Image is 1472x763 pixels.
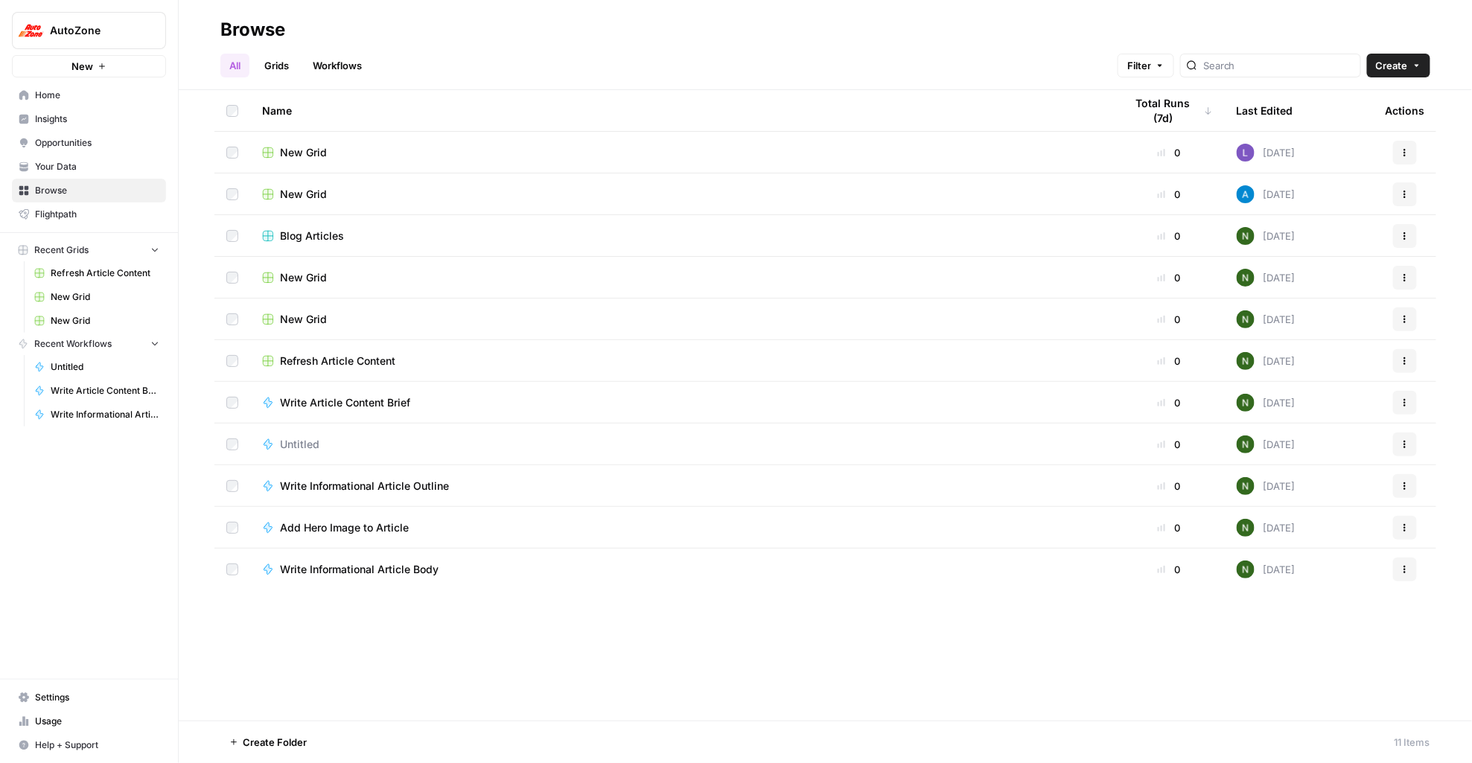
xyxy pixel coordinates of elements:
div: 0 [1125,312,1213,327]
img: g4o9tbhziz0738ibrok3k9f5ina6 [1237,435,1255,453]
a: Write Article Content Brief [262,395,1101,410]
div: 0 [1125,562,1213,577]
a: Write Informational Article Outline [262,479,1101,494]
button: Recent Workflows [12,333,166,355]
div: [DATE] [1237,185,1296,203]
div: [DATE] [1237,477,1296,495]
span: Create [1376,58,1408,73]
a: Insights [12,107,166,131]
a: Your Data [12,155,166,179]
a: Untitled [262,437,1101,452]
span: Opportunities [35,136,159,150]
a: New Grid [262,145,1101,160]
span: Untitled [51,360,159,374]
div: 0 [1125,145,1213,160]
div: Total Runs (7d) [1125,90,1213,131]
span: Refresh Article Content [51,266,159,280]
div: 0 [1125,354,1213,368]
span: Write Informational Article Outline [280,479,449,494]
span: Filter [1127,58,1151,73]
div: 0 [1125,520,1213,535]
img: g4o9tbhziz0738ibrok3k9f5ina6 [1237,269,1255,287]
div: [DATE] [1237,519,1296,537]
button: Create Folder [220,730,316,754]
button: New [12,55,166,77]
img: g4o9tbhziz0738ibrok3k9f5ina6 [1237,519,1255,537]
img: g4o9tbhziz0738ibrok3k9f5ina6 [1237,352,1255,370]
img: AutoZone Logo [17,17,44,44]
span: New Grid [51,314,159,328]
a: Write Article Content Brief [28,379,166,403]
div: [DATE] [1237,227,1296,245]
span: Write Informational Article Body [280,562,439,577]
button: Workspace: AutoZone [12,12,166,49]
a: Refresh Article Content [262,354,1101,368]
span: AutoZone [50,23,140,38]
a: New Grid [28,285,166,309]
div: Last Edited [1237,90,1293,131]
span: Insights [35,112,159,126]
img: g4o9tbhziz0738ibrok3k9f5ina6 [1237,477,1255,495]
span: Add Hero Image to Article [280,520,409,535]
div: 11 Items [1395,735,1430,750]
a: Write Informational Article Body [28,403,166,427]
img: rn7sh892ioif0lo51687sih9ndqw [1237,144,1255,162]
div: [DATE] [1237,435,1296,453]
span: Blog Articles [280,229,344,243]
div: [DATE] [1237,310,1296,328]
div: [DATE] [1237,269,1296,287]
span: Recent Grids [34,243,89,257]
a: Grids [255,54,298,77]
span: New [71,59,93,74]
button: Filter [1118,54,1174,77]
span: Write Article Content Brief [280,395,410,410]
a: New Grid [262,270,1101,285]
a: Blog Articles [262,229,1101,243]
button: Create [1367,54,1430,77]
a: All [220,54,249,77]
div: [DATE] [1237,561,1296,578]
span: Write Informational Article Body [51,408,159,421]
div: 0 [1125,479,1213,494]
span: Refresh Article Content [280,354,395,368]
img: g4o9tbhziz0738ibrok3k9f5ina6 [1237,394,1255,412]
span: Untitled [280,437,319,452]
div: 0 [1125,187,1213,202]
a: New Grid [262,312,1101,327]
a: Workflows [304,54,371,77]
span: Browse [35,184,159,197]
button: Recent Grids [12,239,166,261]
input: Search [1203,58,1354,73]
div: Browse [220,18,285,42]
span: Flightpath [35,208,159,221]
span: Usage [35,715,159,728]
span: Recent Workflows [34,337,112,351]
a: Write Informational Article Body [262,562,1101,577]
img: g4o9tbhziz0738ibrok3k9f5ina6 [1237,561,1255,578]
span: Your Data [35,160,159,173]
span: Home [35,89,159,102]
a: New Grid [28,309,166,333]
div: 0 [1125,270,1213,285]
button: Help + Support [12,733,166,757]
img: g4o9tbhziz0738ibrok3k9f5ina6 [1237,310,1255,328]
span: New Grid [51,290,159,304]
a: Flightpath [12,202,166,226]
span: New Grid [280,312,327,327]
a: Add Hero Image to Article [262,520,1101,535]
a: Usage [12,709,166,733]
div: 0 [1125,437,1213,452]
span: Create Folder [243,735,307,750]
div: 0 [1125,229,1213,243]
img: g4o9tbhziz0738ibrok3k9f5ina6 [1237,227,1255,245]
div: [DATE] [1237,144,1296,162]
div: [DATE] [1237,394,1296,412]
span: New Grid [280,270,327,285]
div: Actions [1386,90,1425,131]
a: Refresh Article Content [28,261,166,285]
a: Browse [12,179,166,202]
div: 0 [1125,395,1213,410]
span: New Grid [280,187,327,202]
div: [DATE] [1237,352,1296,370]
span: Help + Support [35,738,159,752]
